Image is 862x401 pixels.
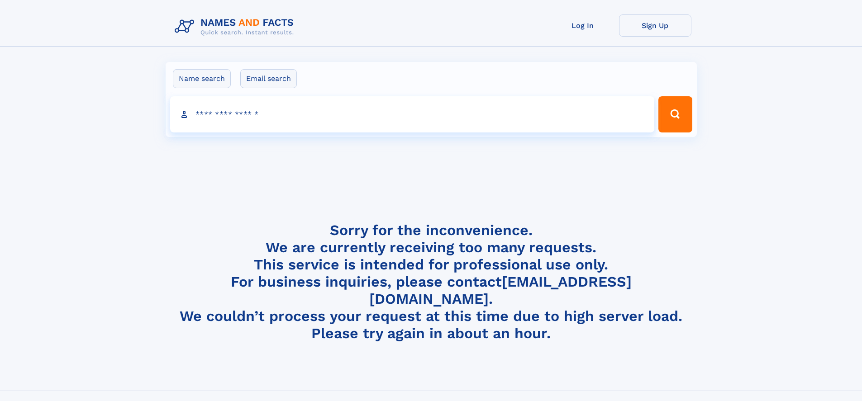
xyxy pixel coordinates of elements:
[171,222,691,342] h4: Sorry for the inconvenience. We are currently receiving too many requests. This service is intend...
[369,273,632,307] a: [EMAIL_ADDRESS][DOMAIN_NAME]
[173,69,231,88] label: Name search
[547,14,619,37] a: Log In
[240,69,297,88] label: Email search
[171,14,301,39] img: Logo Names and Facts
[170,96,655,132] input: search input
[619,14,691,37] a: Sign Up
[658,96,692,132] button: Search Button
